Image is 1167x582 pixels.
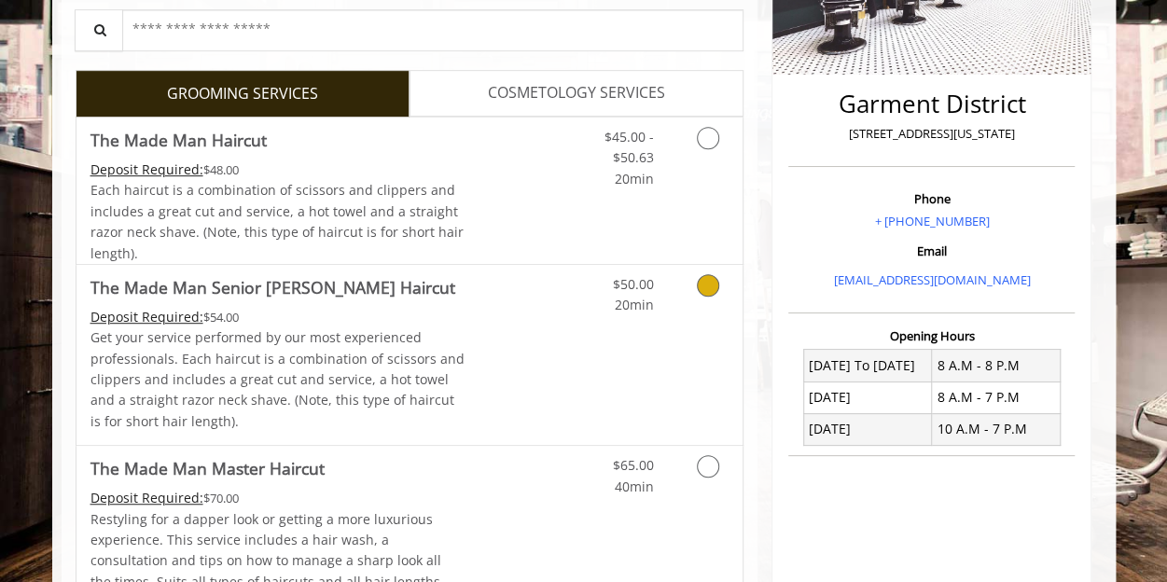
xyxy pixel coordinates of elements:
span: COSMETOLOGY SERVICES [488,81,665,105]
span: $50.00 [612,275,653,293]
div: $54.00 [90,307,465,327]
b: The Made Man Master Haircut [90,455,325,481]
span: GROOMING SERVICES [167,82,318,106]
span: 40min [614,478,653,495]
span: This service needs some Advance to be paid before we block your appointment [90,489,203,506]
p: [STREET_ADDRESS][US_STATE] [793,124,1070,144]
span: Each haircut is a combination of scissors and clippers and includes a great cut and service, a ho... [90,181,464,261]
td: 8 A.M - 7 P.M [932,381,1061,413]
div: $70.00 [90,488,465,508]
button: Service Search [75,9,123,51]
td: [DATE] [803,413,932,445]
span: This service needs some Advance to be paid before we block your appointment [90,160,203,178]
div: $48.00 [90,159,465,180]
span: 20min [614,170,653,187]
td: 10 A.M - 7 P.M [932,413,1061,445]
h3: Phone [793,192,1070,205]
p: Get your service performed by our most experienced professionals. Each haircut is a combination o... [90,327,465,432]
a: + [PHONE_NUMBER] [874,213,989,229]
b: The Made Man Haircut [90,127,267,153]
td: 8 A.M - 8 P.M [932,350,1061,381]
td: [DATE] [803,381,932,413]
span: 20min [614,296,653,313]
span: This service needs some Advance to be paid before we block your appointment [90,308,203,326]
a: [EMAIL_ADDRESS][DOMAIN_NAME] [833,271,1030,288]
b: The Made Man Senior [PERSON_NAME] Haircut [90,274,455,300]
h3: Opening Hours [788,329,1075,342]
span: $65.00 [612,456,653,474]
span: $45.00 - $50.63 [604,128,653,166]
h2: Garment District [793,90,1070,118]
td: [DATE] To [DATE] [803,350,932,381]
h3: Email [793,244,1070,257]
